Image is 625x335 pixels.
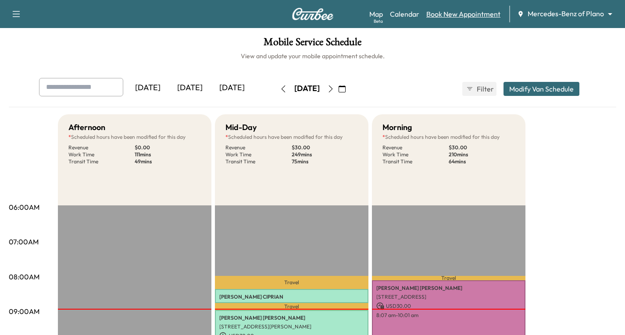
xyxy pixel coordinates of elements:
h6: View and update your mobile appointment schedule. [9,52,616,60]
p: Travel [215,303,368,310]
p: Work Time [68,151,135,158]
p: [STREET_ADDRESS][PERSON_NAME] [219,323,364,330]
p: 09:00AM [9,306,39,317]
h5: Morning [382,121,412,134]
h5: Mid-Day [225,121,257,134]
p: [PERSON_NAME] [PERSON_NAME] [376,285,521,292]
p: Scheduled hours have been modified for this day [68,134,201,141]
div: Beta [374,18,383,25]
p: $ 0.00 [135,144,201,151]
p: [STREET_ADDRESS][PERSON_NAME] [219,302,364,309]
span: Filter [477,84,493,94]
h5: Afternoon [68,121,105,134]
p: 07:00AM [9,236,39,247]
p: USD 30.00 [376,302,521,310]
p: Transit Time [68,158,135,165]
p: 75 mins [292,158,358,165]
p: Transit Time [382,158,449,165]
button: Filter [462,82,496,96]
button: Modify Van Schedule [504,82,579,96]
a: Calendar [390,9,419,19]
p: 249 mins [292,151,358,158]
p: Travel [215,276,368,289]
p: $ 30.00 [292,144,358,151]
p: [STREET_ADDRESS] [376,293,521,300]
p: 8:07 am - 10:01 am [376,312,521,319]
div: [DATE] [211,78,253,98]
p: Travel [372,276,525,280]
div: [DATE] [294,83,320,94]
p: Work Time [382,151,449,158]
div: [DATE] [169,78,211,98]
p: 64 mins [449,158,515,165]
p: [PERSON_NAME] CIPRIAN [219,293,364,300]
p: $ 30.00 [449,144,515,151]
p: Scheduled hours have been modified for this day [225,134,358,141]
p: 06:00AM [9,202,39,212]
img: Curbee Logo [292,8,334,20]
p: Revenue [382,144,449,151]
p: Transit Time [225,158,292,165]
p: 111 mins [135,151,201,158]
a: Book New Appointment [426,9,500,19]
h1: Mobile Service Schedule [9,37,616,52]
p: Scheduled hours have been modified for this day [382,134,515,141]
div: [DATE] [127,78,169,98]
p: Work Time [225,151,292,158]
span: Mercedes-Benz of Plano [528,9,604,19]
p: 49 mins [135,158,201,165]
p: Revenue [225,144,292,151]
p: 08:00AM [9,272,39,282]
p: 210 mins [449,151,515,158]
a: MapBeta [369,9,383,19]
p: [PERSON_NAME] [PERSON_NAME] [219,314,364,321]
p: Revenue [68,144,135,151]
